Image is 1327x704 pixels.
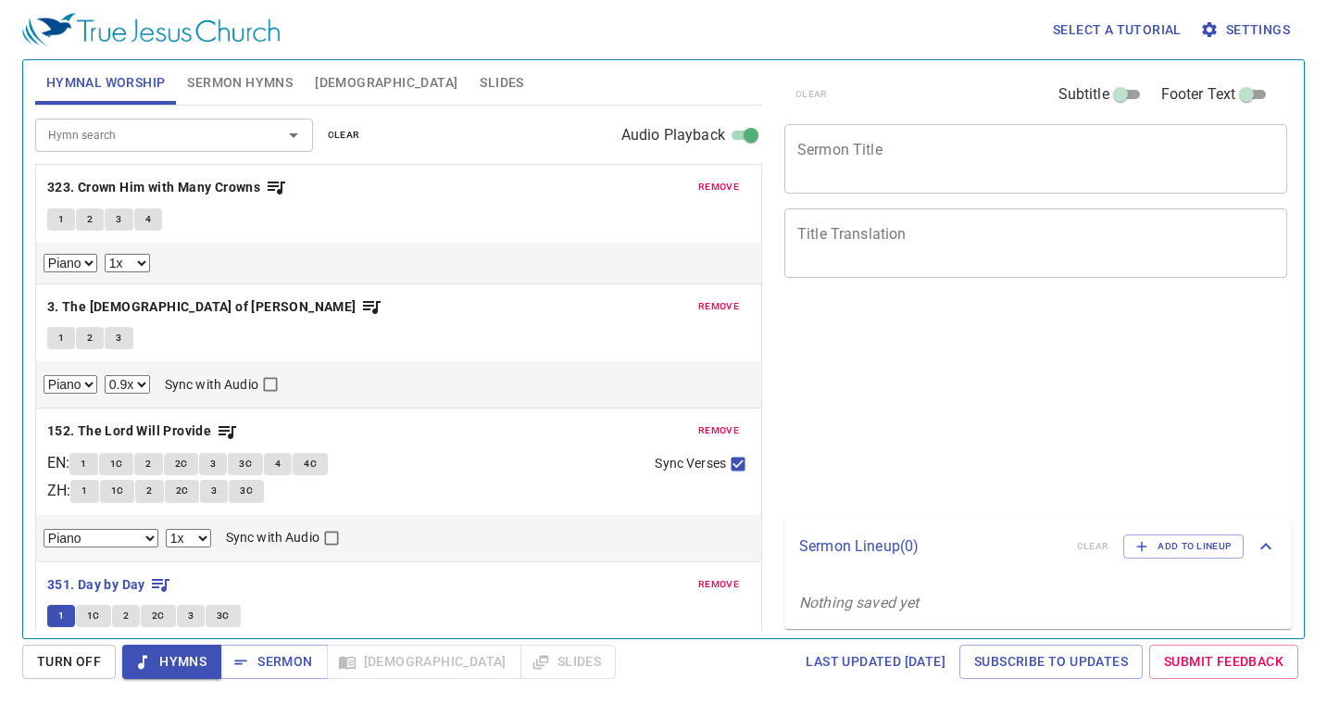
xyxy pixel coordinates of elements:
[87,608,100,624] span: 1C
[1053,19,1182,42] span: Select a tutorial
[655,454,725,473] span: Sync Verses
[1123,534,1244,559] button: Add to Lineup
[47,176,260,199] b: 323. Crown Him with Many Crowns
[141,605,176,627] button: 2C
[135,480,163,502] button: 2
[1161,83,1236,106] span: Footer Text
[1045,13,1189,47] button: Select a tutorial
[210,456,216,472] span: 3
[188,608,194,624] span: 3
[621,124,725,146] span: Audio Playback
[47,605,75,627] button: 1
[47,420,211,443] b: 152. The Lord Will Provide
[99,453,134,475] button: 1C
[47,480,70,502] p: ZH :
[145,456,151,472] span: 2
[44,375,97,394] select: Select Track
[47,208,75,231] button: 1
[177,605,205,627] button: 3
[116,211,121,228] span: 3
[87,330,93,346] span: 2
[137,650,207,673] span: Hymns
[105,254,150,272] select: Playback Rate
[70,480,98,502] button: 1
[47,327,75,349] button: 1
[206,605,241,627] button: 3C
[1149,645,1298,679] a: Submit Feedback
[264,453,292,475] button: 4
[687,176,750,198] button: remove
[47,573,145,597] b: 351. Day by Day
[293,453,328,475] button: 4C
[211,483,217,499] span: 3
[122,645,221,679] button: Hymns
[76,327,104,349] button: 2
[806,650,945,673] span: Last updated [DATE]
[47,295,382,319] button: 3. The [DEMOGRAPHIC_DATA] of [PERSON_NAME]
[47,420,238,443] button: 152. The Lord Will Provide
[1196,13,1297,47] button: Settings
[166,529,211,547] select: Playback Rate
[105,375,150,394] select: Playback Rate
[145,211,151,228] span: 4
[275,456,281,472] span: 4
[81,483,87,499] span: 1
[698,576,739,593] span: remove
[134,453,162,475] button: 2
[687,573,750,596] button: remove
[199,453,227,475] button: 3
[480,71,523,94] span: Slides
[1204,19,1290,42] span: Settings
[281,122,307,148] button: Open
[22,13,280,46] img: True Jesus Church
[47,573,171,597] button: 351. Day by Day
[110,456,123,472] span: 1C
[799,594,920,611] i: Nothing saved yet
[76,208,104,231] button: 2
[165,375,258,395] span: Sync with Audio
[44,529,158,547] select: Select Track
[81,456,86,472] span: 1
[46,71,166,94] span: Hymnal Worship
[698,298,739,315] span: remove
[111,483,124,499] span: 1C
[37,650,101,673] span: Turn Off
[105,327,132,349] button: 3
[698,179,739,195] span: remove
[698,422,739,439] span: remove
[58,211,64,228] span: 1
[784,516,1292,577] div: Sermon Lineup(0)clearAdd to Lineup
[974,650,1128,673] span: Subscribe to Updates
[1058,83,1109,106] span: Subtitle
[58,608,64,624] span: 1
[228,453,263,475] button: 3C
[22,645,116,679] button: Turn Off
[187,71,293,94] span: Sermon Hymns
[47,295,357,319] b: 3. The [DEMOGRAPHIC_DATA] of [PERSON_NAME]
[165,480,200,502] button: 2C
[47,452,69,474] p: EN :
[777,297,1189,509] iframe: from-child
[176,483,189,499] span: 2C
[226,528,319,547] span: Sync with Audio
[44,254,97,272] select: Select Track
[229,480,264,502] button: 3C
[235,650,312,673] span: Sermon
[200,480,228,502] button: 3
[87,211,93,228] span: 2
[959,645,1143,679] a: Subscribe to Updates
[116,330,121,346] span: 3
[76,605,111,627] button: 1C
[798,645,953,679] a: Last updated [DATE]
[152,608,165,624] span: 2C
[47,176,287,199] button: 323. Crown Him with Many Crowns
[1135,538,1232,555] span: Add to Lineup
[100,480,135,502] button: 1C
[105,208,132,231] button: 3
[304,456,317,472] span: 4C
[687,420,750,442] button: remove
[58,330,64,346] span: 1
[317,124,371,146] button: clear
[123,608,129,624] span: 2
[175,456,188,472] span: 2C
